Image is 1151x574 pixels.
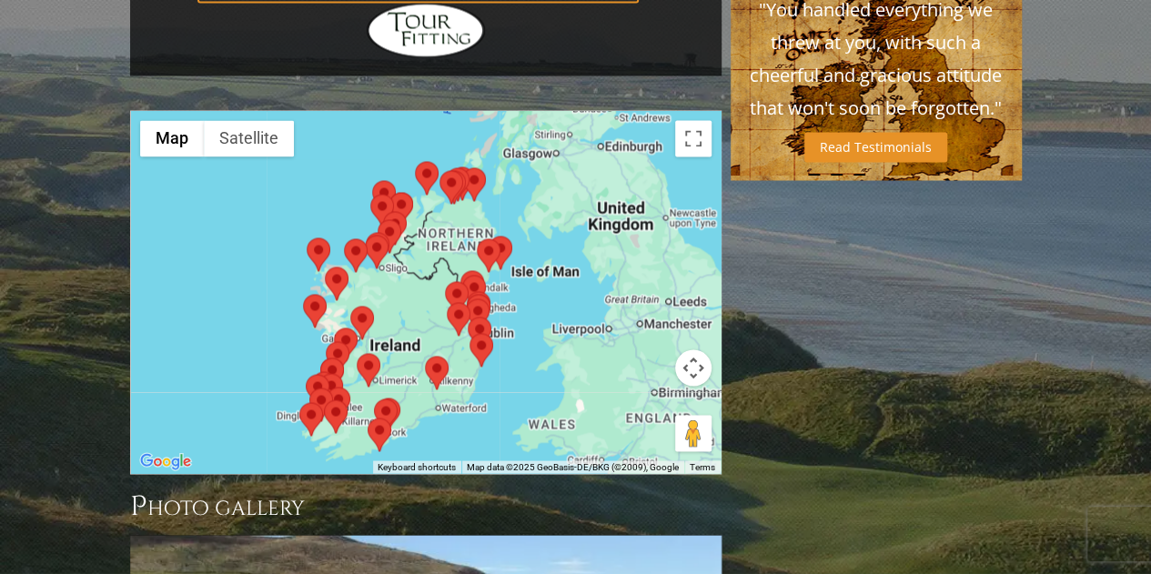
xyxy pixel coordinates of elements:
button: Toggle fullscreen view [675,120,712,156]
button: Map camera controls [675,349,712,386]
a: Read Testimonials [804,132,947,162]
img: Hidden Links [367,3,485,57]
button: Show satellite imagery [204,120,294,156]
a: Terms (opens in new tab) [690,461,715,471]
h3: Photo Gallery [130,488,722,524]
button: Show street map [140,120,204,156]
button: Drag Pegman onto the map to open Street View [675,415,712,451]
a: Open this area in Google Maps (opens a new window) [136,449,196,473]
button: Keyboard shortcuts [378,460,456,473]
span: Map data ©2025 GeoBasis-DE/BKG (©2009), Google [467,461,679,471]
img: Google [136,449,196,473]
